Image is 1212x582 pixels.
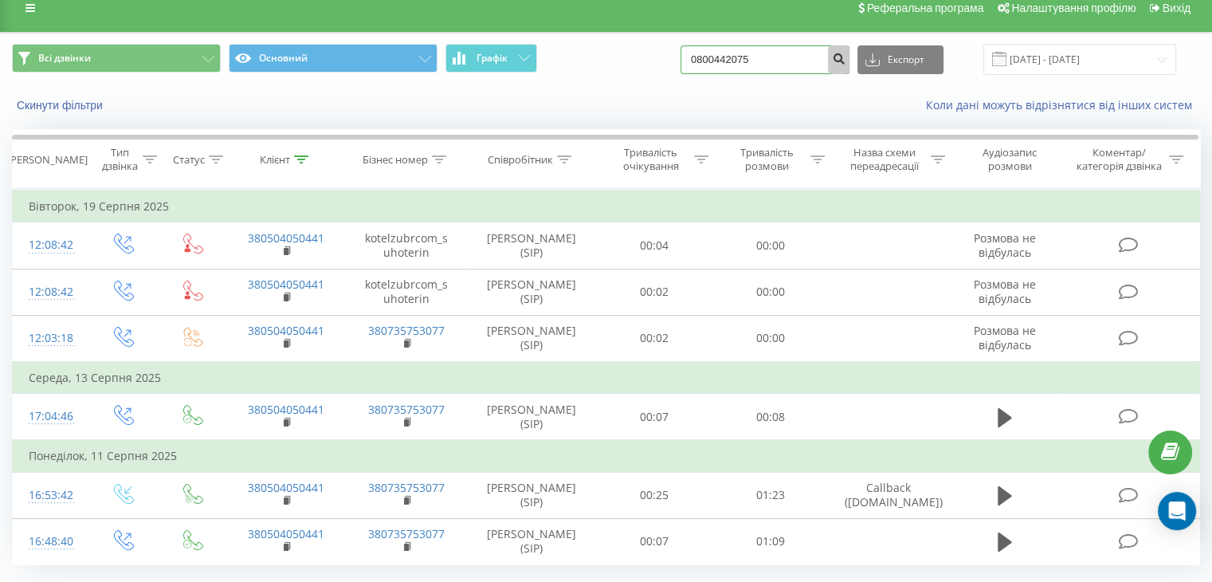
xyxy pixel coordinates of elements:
[488,153,553,167] div: Співробітник
[597,222,712,269] td: 00:04
[248,526,324,541] a: 380504050441
[681,45,849,74] input: Пошук за номером
[712,472,828,518] td: 01:23
[29,401,71,432] div: 17:04:46
[248,402,324,417] a: 380504050441
[467,269,597,315] td: [PERSON_NAME] (SIP)
[597,269,712,315] td: 00:02
[368,526,445,541] a: 380735753077
[477,53,508,64] span: Графік
[13,440,1200,472] td: Понеділок, 11 Серпня 2025
[229,44,437,73] button: Основний
[38,52,91,65] span: Всі дзвінки
[467,472,597,518] td: [PERSON_NAME] (SIP)
[248,323,324,338] a: 380504050441
[597,394,712,441] td: 00:07
[248,230,324,246] a: 380504050441
[857,45,943,74] button: Експорт
[29,230,71,261] div: 12:08:42
[368,402,445,417] a: 380735753077
[467,518,597,564] td: [PERSON_NAME] (SIP)
[100,146,138,173] div: Тип дзвінка
[597,518,712,564] td: 00:07
[467,315,597,362] td: [PERSON_NAME] (SIP)
[12,44,221,73] button: Всі дзвінки
[712,518,828,564] td: 01:09
[12,98,111,112] button: Скинути фільтри
[29,277,71,308] div: 12:08:42
[346,222,466,269] td: kotelzubrcom_suhoterin
[445,44,537,73] button: Графік
[712,222,828,269] td: 00:00
[974,323,1036,352] span: Розмова не відбулась
[368,480,445,495] a: 380735753077
[29,526,71,557] div: 16:48:40
[29,323,71,354] div: 12:03:18
[712,394,828,441] td: 00:08
[963,146,1057,173] div: Аудіозапис розмови
[1163,2,1190,14] span: Вихід
[712,269,828,315] td: 00:00
[13,362,1200,394] td: Середа, 13 Серпня 2025
[974,277,1036,306] span: Розмова не відбулась
[7,153,88,167] div: [PERSON_NAME]
[13,191,1200,222] td: Вівторок, 19 Серпня 2025
[363,153,428,167] div: Бізнес номер
[611,146,691,173] div: Тривалість очікування
[974,230,1036,260] span: Розмова не відбулась
[867,2,984,14] span: Реферальна програма
[926,97,1200,112] a: Коли дані можуть відрізнятися вiд інших систем
[727,146,806,173] div: Тривалість розмови
[346,269,466,315] td: kotelzubrcom_suhoterin
[29,480,71,511] div: 16:53:42
[1072,146,1165,173] div: Коментар/категорія дзвінка
[597,315,712,362] td: 00:02
[260,153,290,167] div: Клієнт
[467,394,597,441] td: [PERSON_NAME] (SIP)
[368,323,445,338] a: 380735753077
[597,472,712,518] td: 00:25
[248,277,324,292] a: 380504050441
[248,480,324,495] a: 380504050441
[467,222,597,269] td: [PERSON_NAME] (SIP)
[712,315,828,362] td: 00:00
[843,146,927,173] div: Назва схеми переадресації
[1011,2,1136,14] span: Налаштування профілю
[173,153,205,167] div: Статус
[828,472,948,518] td: Callback ([DOMAIN_NAME])
[1158,492,1196,530] div: Open Intercom Messenger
